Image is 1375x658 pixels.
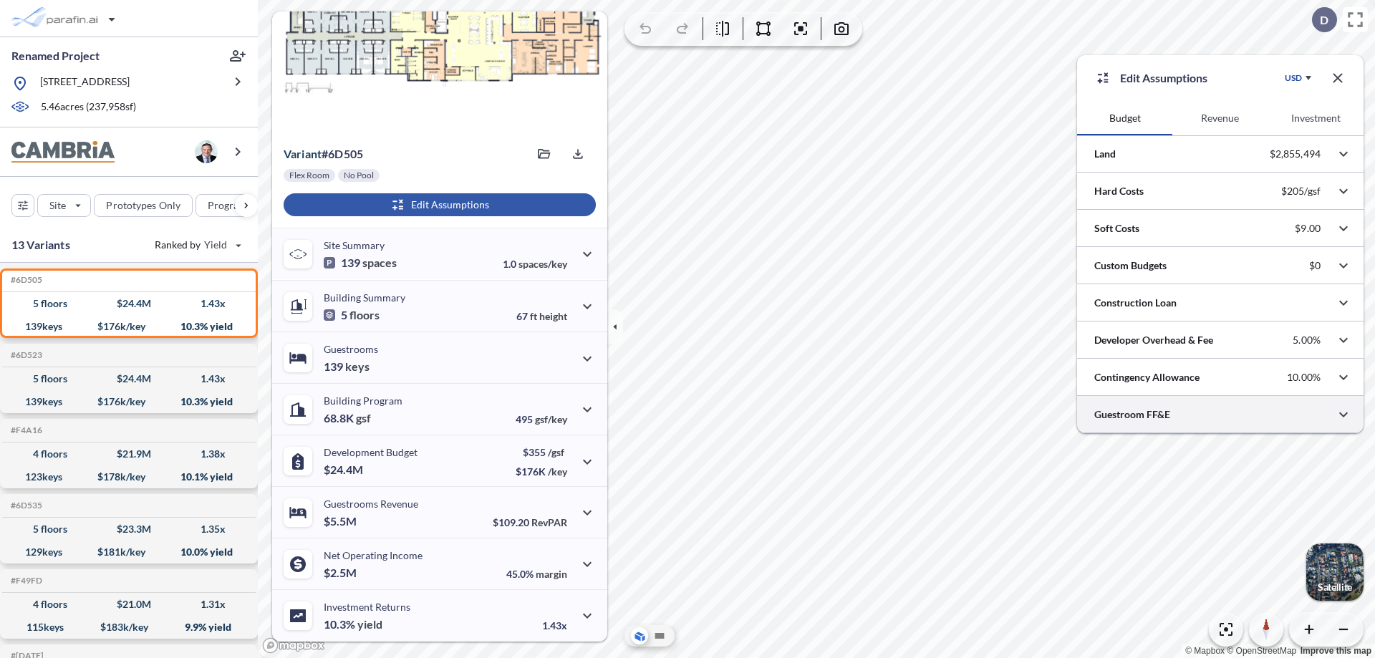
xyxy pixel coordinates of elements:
[518,258,567,270] span: spaces/key
[204,238,228,252] span: Yield
[324,395,402,407] p: Building Program
[493,516,567,528] p: $109.20
[1094,184,1144,198] p: Hard Costs
[1293,334,1321,347] p: 5.00%
[516,446,567,458] p: $355
[516,310,567,322] p: 67
[1306,543,1364,601] button: Switcher ImageSatellite
[324,463,365,477] p: $24.4M
[535,413,567,425] span: gsf/key
[1270,147,1321,160] p: $2,855,494
[345,359,370,374] span: keys
[1287,371,1321,384] p: 10.00%
[324,411,371,425] p: 68.8K
[324,359,370,374] p: 139
[49,198,66,213] p: Site
[324,291,405,304] p: Building Summary
[324,343,378,355] p: Guestrooms
[1306,543,1364,601] img: Switcher Image
[8,350,42,360] h5: Click to copy the code
[1281,185,1321,198] p: $205/gsf
[1172,101,1268,135] button: Revenue
[196,194,273,217] button: Program
[1077,101,1172,135] button: Budget
[324,549,423,561] p: Net Operating Income
[1295,222,1321,235] p: $9.00
[1309,259,1321,272] p: $0
[356,411,371,425] span: gsf
[516,413,567,425] p: 495
[548,446,564,458] span: /gsf
[37,194,91,217] button: Site
[40,74,130,92] p: [STREET_ADDRESS]
[631,627,648,644] button: Aerial View
[324,239,385,251] p: Site Summary
[1268,101,1364,135] button: Investment
[1094,147,1116,161] p: Land
[1094,333,1213,347] p: Developer Overhead & Fee
[284,193,596,216] button: Edit Assumptions
[324,256,397,270] p: 139
[284,147,363,161] p: # 6d505
[324,308,380,322] p: 5
[8,275,42,285] h5: Click to copy the code
[324,601,410,613] p: Investment Returns
[1227,646,1296,656] a: OpenStreetMap
[324,566,359,580] p: $2.5M
[1120,69,1207,87] p: Edit Assumptions
[289,170,329,181] p: Flex Room
[1320,14,1328,26] p: D
[208,198,248,213] p: Program
[143,233,251,256] button: Ranked by Yield
[362,256,397,270] span: spaces
[530,310,537,322] span: ft
[349,308,380,322] span: floors
[1094,296,1177,310] p: Construction Loan
[548,465,567,478] span: /key
[1185,646,1225,656] a: Mapbox
[357,617,382,632] span: yield
[324,617,382,632] p: 10.3%
[536,568,567,580] span: margin
[1094,370,1200,384] p: Contingency Allowance
[324,498,418,510] p: Guestrooms Revenue
[41,100,136,115] p: 5.46 acres ( 237,958 sf)
[94,194,193,217] button: Prototypes Only
[344,170,374,181] p: No Pool
[542,619,567,632] p: 1.43x
[651,627,668,644] button: Site Plan
[11,236,70,253] p: 13 Variants
[1094,258,1167,273] p: Custom Budgets
[1301,646,1371,656] a: Improve this map
[1318,581,1352,593] p: Satellite
[11,141,115,163] img: BrandImage
[324,446,418,458] p: Development Budget
[506,568,567,580] p: 45.0%
[1094,221,1139,236] p: Soft Costs
[262,637,325,654] a: Mapbox homepage
[11,48,100,64] p: Renamed Project
[503,258,567,270] p: 1.0
[539,310,567,322] span: height
[8,576,42,586] h5: Click to copy the code
[531,516,567,528] span: RevPAR
[106,198,180,213] p: Prototypes Only
[8,500,42,511] h5: Click to copy the code
[284,147,322,160] span: Variant
[324,514,359,528] p: $5.5M
[516,465,567,478] p: $176K
[195,140,218,163] img: user logo
[8,425,42,435] h5: Click to copy the code
[1285,72,1302,84] div: USD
